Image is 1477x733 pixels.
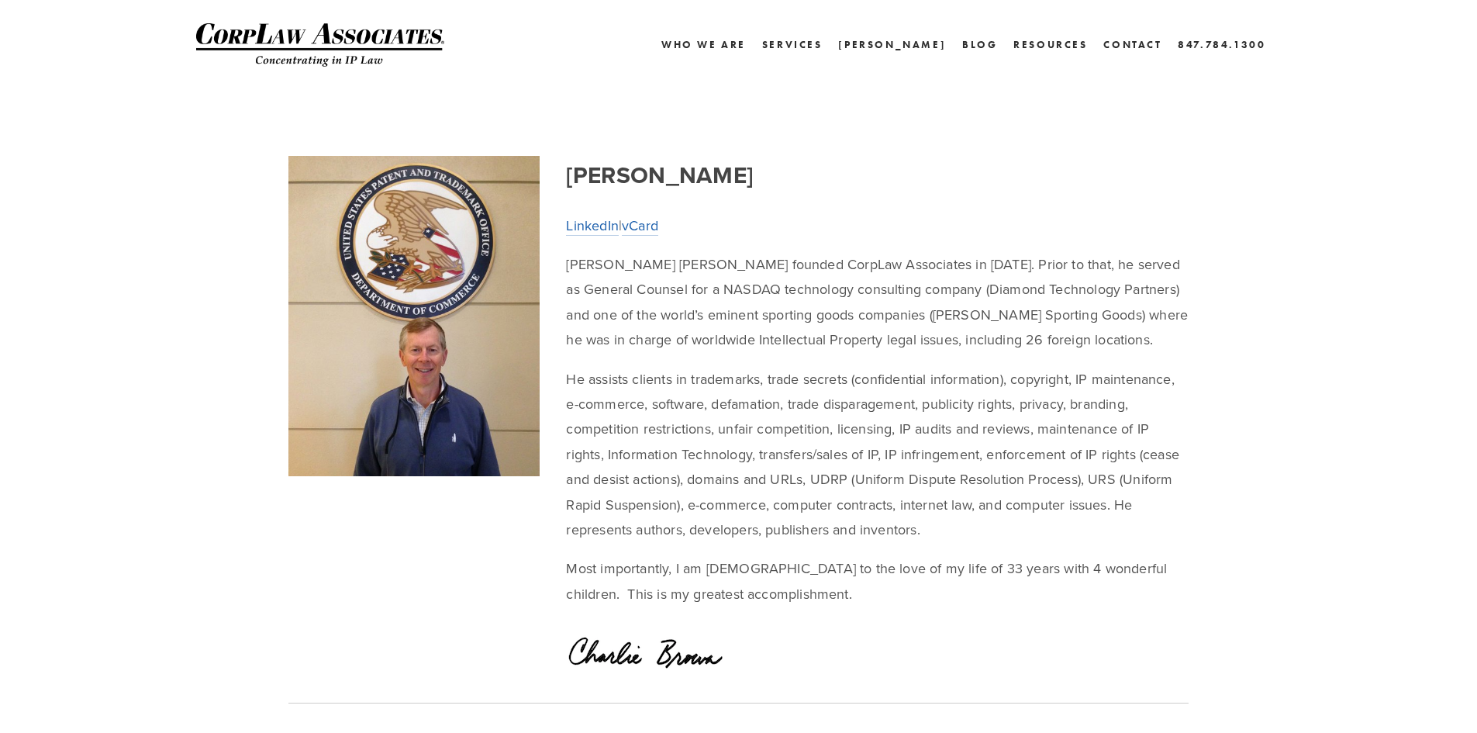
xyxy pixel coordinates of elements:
[762,33,823,56] a: Services
[196,23,444,67] img: CorpLaw IP Law Firm
[566,158,753,192] strong: [PERSON_NAME]
[288,156,540,476] img: Charlie.JPG
[1178,33,1265,56] a: 847.784.1300
[622,216,658,237] a: vCard
[566,252,1188,353] p: [PERSON_NAME] [PERSON_NAME] founded CorpLaw Associates in [DATE]. Prior to that, he served as Gen...
[566,216,618,237] a: LinkedIn
[661,33,746,56] a: Who We Are
[566,213,1188,238] p: |
[1103,33,1161,56] a: Contact
[566,367,1188,543] p: He assists clients in trademarks, trade secrets (confidential information), copyright, IP mainten...
[962,33,997,56] a: Blog
[838,33,946,56] a: [PERSON_NAME]
[568,633,723,669] img: Charlie Signature Small.png
[1013,39,1087,50] a: Resources
[566,556,1188,607] p: Most importantly, I am [DEMOGRAPHIC_DATA] to the love of my life of 33 years with 4 wonderful chi...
